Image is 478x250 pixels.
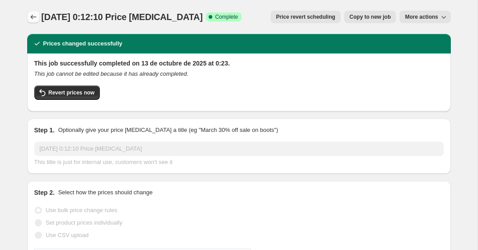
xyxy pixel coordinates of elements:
[34,142,444,156] input: 30% off holiday sale
[58,126,278,135] p: Optionally give your price [MEDICAL_DATA] a title (eg "March 30% off sale on boots")
[46,207,117,213] span: Use bulk price change rules
[271,11,341,23] button: Price revert scheduling
[34,126,55,135] h2: Step 1.
[276,13,335,20] span: Price revert scheduling
[58,188,152,197] p: Select how the prices should change
[43,39,123,48] h2: Prices changed successfully
[34,86,100,100] button: Revert prices now
[34,70,189,77] i: This job cannot be edited because it has already completed.
[34,59,444,68] h2: This job successfully completed on 13 de octubre de 2025 at 0:23.
[27,11,40,23] button: Price change jobs
[41,12,203,22] span: [DATE] 0:12:10 Price [MEDICAL_DATA]
[215,13,238,20] span: Complete
[46,219,123,226] span: Set product prices individually
[400,11,450,23] button: More actions
[405,13,438,20] span: More actions
[46,232,89,238] span: Use CSV upload
[34,188,55,197] h2: Step 2.
[49,89,95,96] span: Revert prices now
[344,11,396,23] button: Copy to new job
[34,159,173,165] span: This title is just for internal use, customers won't see it
[350,13,391,20] span: Copy to new job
